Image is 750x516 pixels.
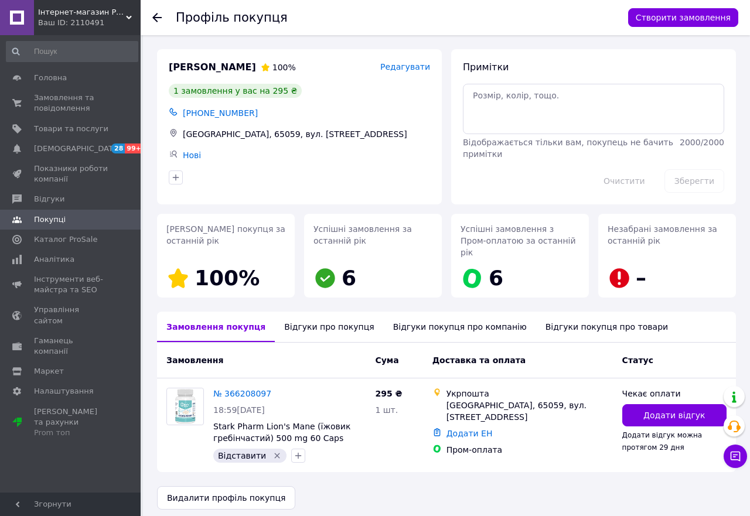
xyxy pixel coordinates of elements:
input: Пошук [6,41,138,62]
div: Відгуки покупця про компанію [384,312,536,342]
div: Чекає оплати [622,388,727,399]
span: Головна [34,73,67,83]
a: № 366208097 [213,389,271,398]
div: Ваш ID: 2110491 [38,18,141,28]
span: Замовлення [166,356,223,365]
span: Успішні замовлення з Пром-оплатою за останній рік [461,224,576,257]
span: 6 [489,266,503,290]
span: Управління сайтом [34,305,108,326]
a: Додати ЕН [446,429,493,438]
div: Prom топ [34,428,108,438]
div: Пром-оплата [446,444,613,456]
span: Відображається тільки вам, покупець не бачить примітки [463,138,673,159]
span: 2000 / 2000 [680,138,724,147]
span: Гаманець компанії [34,336,108,357]
span: 99+ [125,143,144,153]
span: Відставити [218,451,266,460]
span: 18:59[DATE] [213,405,265,415]
span: Незабрані замовлення за останній рік [608,224,717,245]
a: Нові [183,151,201,160]
button: Чат з покупцем [724,445,747,468]
span: [PERSON_NAME] покупця за останній рік [166,224,285,245]
svg: Видалити мітку [272,451,282,460]
span: Примітки [463,61,509,73]
div: 1 замовлення у вас на 295 ₴ [169,84,302,98]
div: [GEOGRAPHIC_DATA], 65059, вул. [STREET_ADDRESS] [446,399,613,423]
button: Створити замовлення [628,8,738,27]
div: Відгуки покупця про товари [536,312,677,342]
span: Аналітика [34,254,74,265]
div: Повернутися назад [152,12,162,23]
span: Каталог ProSale [34,234,97,245]
span: [PERSON_NAME] та рахунки [34,406,108,439]
button: Додати відгук [622,404,727,426]
span: [PHONE_NUMBER] [183,108,258,118]
span: Редагувати [380,62,430,71]
span: – [636,266,646,290]
span: Покупці [34,214,66,225]
span: Додати відгук можна протягом 29 дня [622,431,703,451]
div: Замовлення покупця [157,312,275,342]
span: Cума [375,356,398,365]
span: Успішні замовлення за останній рік [313,224,412,245]
span: Доставка та оплата [432,356,526,365]
div: [GEOGRAPHIC_DATA], 65059, вул. [STREET_ADDRESS] [180,126,432,142]
span: Налаштування [34,386,94,397]
img: Фото товару [168,388,202,425]
span: 295 ₴ [375,389,402,398]
span: [PERSON_NAME] [169,61,256,74]
h1: Профіль покупця [176,11,288,25]
span: 1 шт. [375,405,398,415]
span: Маркет [34,366,64,377]
span: Замовлення та повідомлення [34,93,108,114]
a: Фото товару [166,388,204,425]
span: Статус [622,356,653,365]
span: 100% [195,266,260,290]
div: Укрпошта [446,388,613,399]
span: [DEMOGRAPHIC_DATA] [34,143,121,154]
a: Stark Pharm Lion's Mane (їжовик гребінчастий) 500 mg 60 Caps [213,422,350,443]
span: Показники роботи компанії [34,163,108,184]
span: Товари та послуги [34,124,108,134]
div: Відгуки про покупця [275,312,383,342]
span: Додати відгук [643,409,705,421]
span: Відгуки [34,194,64,204]
span: Інструменти веб-майстра та SEO [34,274,108,295]
button: Видалити профіль покупця [157,486,295,510]
span: 100% [272,63,296,72]
span: Інтернет-магазин Proteininlviv [38,7,126,18]
span: 28 [111,143,125,153]
span: 6 [342,266,356,290]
